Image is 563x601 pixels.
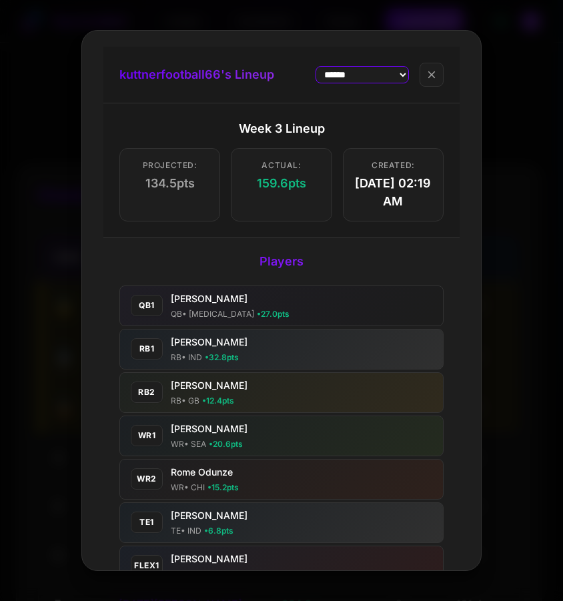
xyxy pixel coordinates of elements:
div: qb1 [131,295,163,316]
div: wr2 [131,468,163,490]
span: close [426,69,438,81]
div: Rome Odunze [171,465,379,479]
h3: Players [119,254,444,269]
div: wr1 [131,425,163,446]
div: rb1 [131,338,163,360]
span: Actual: [242,159,320,171]
div: Week 3 Lineup [119,119,444,137]
span: • 20.8 pts [207,568,241,580]
div: [PERSON_NAME] [171,378,379,392]
div: WR • CHI [171,482,379,494]
div: RB • GB [171,395,379,407]
div: TE • IND [171,525,379,537]
span: • 12.4 pts [202,395,234,407]
div: [PERSON_NAME] [171,552,379,566]
span: • 32.8 pts [205,352,239,364]
div: te1 [131,512,163,533]
div: WR • SEA [171,438,379,450]
div: RB • BUF [171,568,379,580]
div: [PERSON_NAME] [171,422,379,436]
span: • 15.2 pts [207,482,239,494]
h2: kuttnerfootball66 's Lineup [119,67,274,83]
div: [PERSON_NAME] [171,291,379,306]
div: RB • IND [171,352,379,364]
span: 159.6 pts [242,174,320,192]
div: flex1 [131,555,163,576]
span: • 6.8 pts [204,525,233,537]
span: Created: [354,159,432,171]
span: 134.5 pts [131,174,209,192]
span: [DATE] 02:19 AM [354,174,432,210]
div: rb2 [131,382,163,403]
div: [PERSON_NAME] [171,335,379,349]
span: • 27.0 pts [257,308,290,320]
span: Projected: [131,159,209,171]
div: QB • [MEDICAL_DATA] [171,308,379,320]
button: close [420,63,444,87]
div: [PERSON_NAME] [171,508,379,522]
span: • 20.6 pts [209,438,243,450]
